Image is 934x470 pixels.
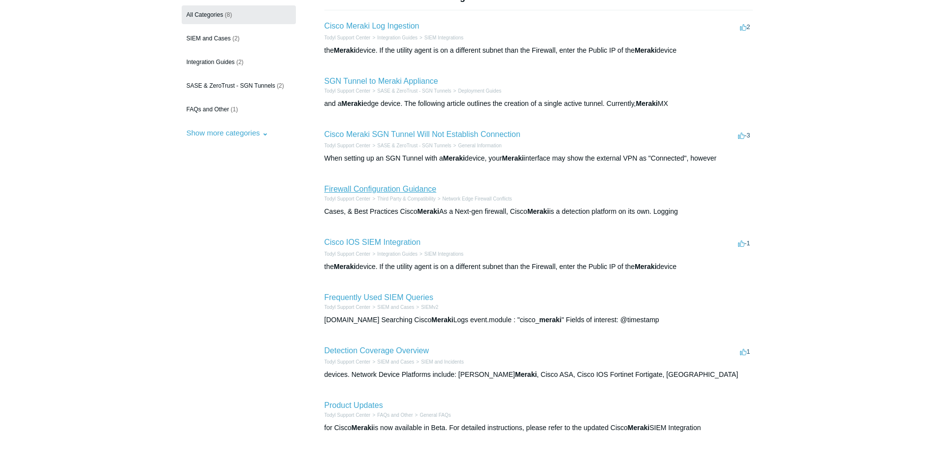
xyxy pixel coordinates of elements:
a: SIEM and Incidents [421,359,464,365]
li: SASE & ZeroTrust - SGN Tunnels [370,142,451,149]
a: Todyl Support Center [324,196,371,201]
span: -1 [738,239,750,247]
em: Meraki [352,424,373,432]
span: 1 [740,348,750,355]
span: -3 [738,132,750,139]
li: Todyl Support Center [324,142,371,149]
li: Integration Guides [370,34,418,41]
a: FAQs and Other [377,412,413,418]
a: Product Updates [324,401,383,409]
a: Integration Guides (2) [182,53,296,71]
em: Meraki [635,46,656,54]
em: Meraki [628,424,649,432]
li: General FAQs [413,411,451,419]
a: Todyl Support Center [324,359,371,365]
em: Meraki [636,100,657,107]
a: Todyl Support Center [324,304,371,310]
li: Todyl Support Center [324,195,371,202]
a: SIEM Integrations [424,251,463,257]
em: Meraki [334,263,355,270]
li: Todyl Support Center [324,87,371,95]
a: Deployment Guides [458,88,501,94]
span: SASE & ZeroTrust - SGN Tunnels [187,82,275,89]
a: General Information [458,143,501,148]
em: Meraki [443,154,465,162]
a: Todyl Support Center [324,35,371,40]
em: Meraki [418,207,439,215]
span: (8) [225,11,232,18]
a: Detection Coverage Overview [324,346,429,355]
a: Todyl Support Center [324,412,371,418]
a: Cisco IOS SIEM Integration [324,238,421,246]
button: Show more categories [182,124,273,142]
li: FAQs and Other [370,411,413,419]
span: SIEM and Cases [187,35,231,42]
span: (2) [232,35,240,42]
li: Todyl Support Center [324,411,371,419]
a: SASE & ZeroTrust - SGN Tunnels [377,88,451,94]
a: Frequently Used SIEM Queries [324,293,433,302]
li: Todyl Support Center [324,250,371,258]
a: Integration Guides [377,251,418,257]
em: meraki [539,316,561,324]
a: Third Party & Compatibility [377,196,435,201]
a: Todyl Support Center [324,88,371,94]
span: (2) [277,82,284,89]
li: Third Party & Compatibility [370,195,435,202]
a: SASE & ZeroTrust - SGN Tunnels (2) [182,76,296,95]
a: SIEM and Cases (2) [182,29,296,48]
em: Meraki [334,46,355,54]
div: the device. If the utility agent is on a different subnet than the Firewall, enter the Public IP ... [324,45,753,56]
a: Firewall Configuration Guidance [324,185,437,193]
a: SIEM and Cases [377,304,414,310]
li: SIEM Integrations [418,250,463,258]
em: Meraki [515,370,537,378]
a: Todyl Support Center [324,143,371,148]
div: [DOMAIN_NAME] Searching Cisco Logs event.module : "cisco_ " Fields of interest: @timestamp [324,315,753,325]
a: FAQs and Other (1) [182,100,296,119]
li: General Information [451,142,502,149]
span: Integration Guides [187,59,235,66]
div: When setting up an SGN Tunnel with a device, your interface may show the external VPN as "Connect... [324,153,753,164]
div: and a edge device. The following article outlines the creation of a single active tunnel. Current... [324,99,753,109]
a: Cisco Meraki SGN Tunnel Will Not Establish Connection [324,130,520,138]
a: SASE & ZeroTrust - SGN Tunnels [377,143,451,148]
a: Network Edge Firewall Conflicts [443,196,512,201]
li: SIEM and Cases [370,303,414,311]
div: devices. Network Device Platforms include: [PERSON_NAME] , Cisco ASA, Cisco IOS Fortinet Fortigat... [324,369,753,380]
li: SIEM and Cases [370,358,414,366]
li: Deployment Guides [451,87,502,95]
li: SIEM and Incidents [414,358,464,366]
em: Meraki [502,154,524,162]
li: Todyl Support Center [324,303,371,311]
em: Meraki [635,263,656,270]
span: All Categories [187,11,224,18]
span: 2 [740,23,750,31]
li: Todyl Support Center [324,358,371,366]
a: SIEM Integrations [424,35,463,40]
em: Meraki [527,207,549,215]
div: for Cisco is now available in Beta. For detailed instructions, please refer to the updated Cisco ... [324,423,753,433]
li: Integration Guides [370,250,418,258]
li: Todyl Support Center [324,34,371,41]
li: Network Edge Firewall Conflicts [436,195,512,202]
a: General FAQs [419,412,451,418]
em: Meraki [431,316,453,324]
span: (1) [231,106,238,113]
a: Integration Guides [377,35,418,40]
a: All Categories (8) [182,5,296,24]
a: SIEM and Cases [377,359,414,365]
em: Meraki [342,100,363,107]
li: SIEMv2 [414,303,438,311]
div: the device. If the utility agent is on a different subnet than the Firewall, enter the Public IP ... [324,262,753,272]
span: (2) [236,59,244,66]
a: SGN Tunnel to Meraki Appliance [324,77,438,85]
span: FAQs and Other [187,106,229,113]
a: SIEMv2 [421,304,438,310]
li: SASE & ZeroTrust - SGN Tunnels [370,87,451,95]
li: SIEM Integrations [418,34,463,41]
a: Cisco Meraki Log Ingestion [324,22,419,30]
a: Todyl Support Center [324,251,371,257]
div: Cases, & Best Practices Cisco As a Next-gen firewall, Cisco is a detection platform on its own. L... [324,206,753,217]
